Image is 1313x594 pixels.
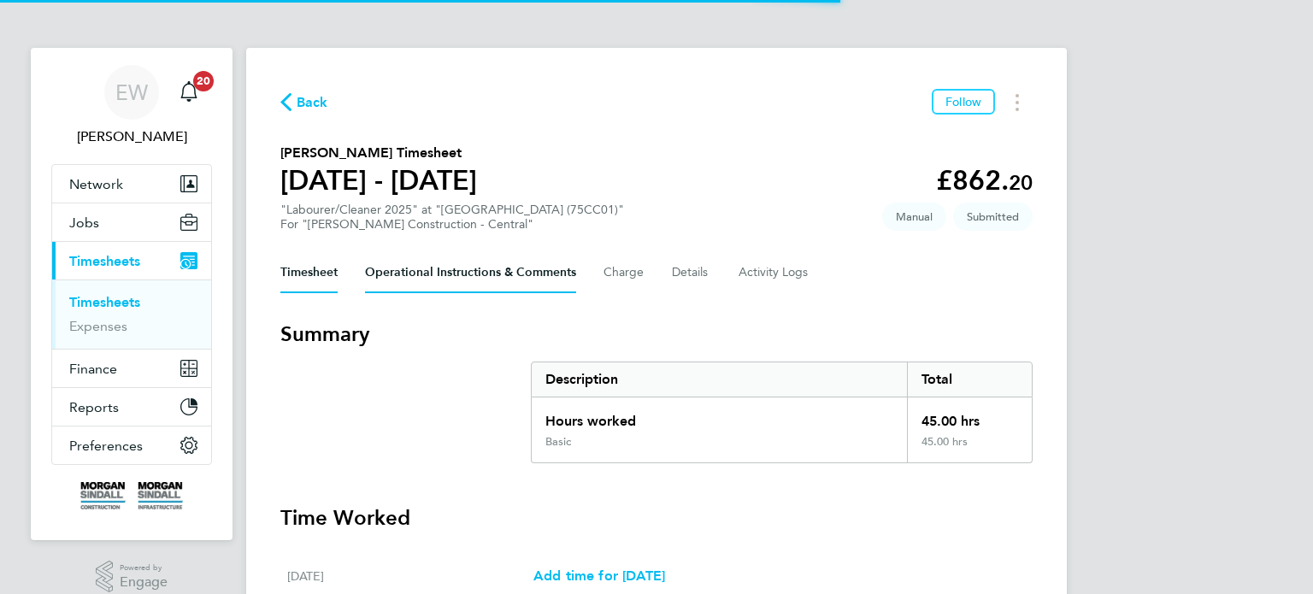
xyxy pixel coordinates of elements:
[533,566,665,586] a: Add time for [DATE]
[907,397,1032,435] div: 45.00 hrs
[672,252,711,293] button: Details
[882,203,946,231] span: This timesheet was manually created.
[51,126,212,147] span: Emma Wells
[69,318,127,334] a: Expenses
[531,362,1033,463] div: Summary
[96,561,168,593] a: Powered byEngage
[69,215,99,231] span: Jobs
[80,482,183,509] img: morgansindall-logo-retina.png
[69,176,123,192] span: Network
[1009,170,1033,195] span: 20
[52,388,211,426] button: Reports
[280,217,624,232] div: For "[PERSON_NAME] Construction - Central"
[120,575,168,590] span: Engage
[52,203,211,241] button: Jobs
[52,279,211,349] div: Timesheets
[69,253,140,269] span: Timesheets
[1002,89,1033,115] button: Timesheets Menu
[365,252,576,293] button: Operational Instructions & Comments
[280,504,1033,532] h3: Time Worked
[280,91,328,113] button: Back
[52,242,211,279] button: Timesheets
[532,362,907,397] div: Description
[69,361,117,377] span: Finance
[907,435,1032,462] div: 45.00 hrs
[193,71,214,91] span: 20
[953,203,1033,231] span: This timesheet is Submitted.
[545,435,571,449] div: Basic
[604,252,645,293] button: Charge
[936,164,1033,197] app-decimal: £862.
[172,65,206,120] a: 20
[945,94,981,109] span: Follow
[532,397,907,435] div: Hours worked
[115,81,148,103] span: EW
[51,65,212,147] a: EW[PERSON_NAME]
[52,350,211,387] button: Finance
[280,252,338,293] button: Timesheet
[297,92,328,113] span: Back
[932,89,995,115] button: Follow
[52,165,211,203] button: Network
[31,48,233,540] nav: Main navigation
[280,143,477,163] h2: [PERSON_NAME] Timesheet
[69,399,119,415] span: Reports
[120,561,168,575] span: Powered by
[533,568,665,584] span: Add time for [DATE]
[287,566,533,586] div: [DATE]
[907,362,1032,397] div: Total
[280,203,624,232] div: "Labourer/Cleaner 2025" at "[GEOGRAPHIC_DATA] (75CC01)"
[69,438,143,454] span: Preferences
[52,426,211,464] button: Preferences
[69,294,140,310] a: Timesheets
[280,163,477,197] h1: [DATE] - [DATE]
[51,482,212,509] a: Go to home page
[280,321,1033,348] h3: Summary
[739,252,810,293] button: Activity Logs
